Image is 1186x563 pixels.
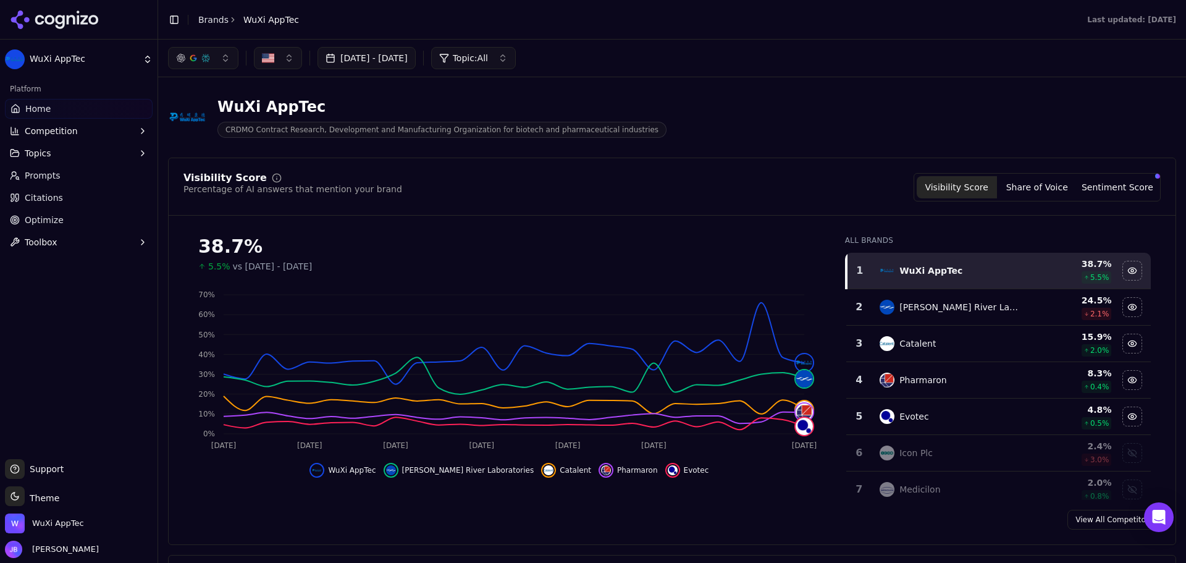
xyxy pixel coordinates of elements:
[851,409,868,424] div: 5
[168,98,208,137] img: WuXi AppTec
[1032,331,1111,343] div: 15.9 %
[5,121,153,141] button: Competition
[25,214,64,226] span: Optimize
[383,441,408,450] tspan: [DATE]
[309,463,376,478] button: Hide wuxi apptec data
[5,541,22,558] img: Josef Bookert
[453,52,488,64] span: Topic: All
[796,401,813,418] img: catalent
[198,350,215,359] tspan: 40%
[469,441,494,450] tspan: [DATE]
[211,441,237,450] tspan: [DATE]
[880,300,894,315] img: charles river laboratories
[5,514,84,533] button: Open organization switcher
[617,465,658,475] span: Pharmaron
[1090,273,1109,282] span: 5.5 %
[541,463,591,478] button: Hide catalent data
[312,465,322,475] img: wuxi apptec
[845,253,1151,508] div: Data table
[198,14,299,26] nav: breadcrumb
[851,446,868,460] div: 6
[198,370,215,379] tspan: 30%
[668,465,678,475] img: evotec
[846,435,1151,472] tr: 6icon plcIcon Plc2.4%3.0%Show icon plc data
[1090,382,1109,392] span: 0.4 %
[796,404,813,421] img: pharmaron
[796,418,813,435] img: evotec
[25,236,57,248] span: Toolbox
[899,483,940,496] div: Medicilon
[198,390,215,399] tspan: 20%
[1122,480,1142,499] button: Show medicilon data
[899,410,929,423] div: Evotec
[846,399,1151,435] tr: 5evotecEvotec4.8%0.5%Hide evotec data
[5,541,99,558] button: Open user button
[792,441,817,450] tspan: [DATE]
[851,300,868,315] div: 2
[25,169,61,182] span: Prompts
[899,447,933,459] div: Icon Plc
[899,301,1022,313] div: [PERSON_NAME] River Laboratories
[208,260,230,273] span: 5.5%
[1032,476,1111,489] div: 2.0 %
[880,409,894,424] img: evotec
[899,337,936,350] div: Catalent
[560,465,591,475] span: Catalent
[198,15,229,25] a: Brands
[198,331,215,339] tspan: 50%
[1090,345,1109,355] span: 2.0 %
[25,463,64,475] span: Support
[796,354,813,371] img: wuxi apptec
[880,373,894,387] img: pharmaron
[1144,502,1174,532] div: Open Intercom Messenger
[5,49,25,69] img: WuXi AppTec
[5,514,25,533] img: WuXi AppTec
[796,370,813,387] img: charles river laboratories
[641,441,667,450] tspan: [DATE]
[198,410,215,418] tspan: 10%
[1087,15,1176,25] div: Last updated: [DATE]
[183,173,267,183] div: Visibility Score
[25,103,51,115] span: Home
[30,54,138,65] span: WuXi AppTec
[846,326,1151,362] tr: 3catalentCatalent15.9%2.0%Hide catalent data
[5,232,153,252] button: Toolbox
[402,465,534,475] span: [PERSON_NAME] River Laboratories
[203,430,215,438] tspan: 0%
[198,290,215,299] tspan: 70%
[601,465,611,475] img: pharmaron
[599,463,658,478] button: Hide pharmaron data
[846,472,1151,508] tr: 7medicilonMedicilon2.0%0.8%Show medicilon data
[5,210,153,230] a: Optimize
[665,463,709,478] button: Hide evotec data
[684,465,709,475] span: Evotec
[262,52,274,64] img: US
[183,183,402,195] div: Percentage of AI answers that mention your brand
[1077,176,1158,198] button: Sentiment Score
[1122,443,1142,463] button: Show icon plc data
[5,143,153,163] button: Topics
[880,263,894,278] img: wuxi apptec
[233,260,313,273] span: vs [DATE] - [DATE]
[25,125,78,137] span: Competition
[1122,261,1142,281] button: Hide wuxi apptec data
[25,192,63,204] span: Citations
[1032,440,1111,452] div: 2.4 %
[852,263,868,278] div: 1
[328,465,376,475] span: WuXi AppTec
[899,374,947,386] div: Pharmaron
[851,482,868,497] div: 7
[845,235,1151,245] div: All Brands
[198,310,215,319] tspan: 60%
[846,362,1151,399] tr: 4pharmaronPharmaron8.3%0.4%Hide pharmaron data
[5,99,153,119] a: Home
[217,122,667,138] span: CRDMO Contract Research, Development and Manufacturing Organization for biotech and pharmaceutica...
[880,446,894,460] img: icon plc
[1090,491,1109,501] span: 0.8 %
[5,79,153,99] div: Platform
[917,176,997,198] button: Visibility Score
[297,441,322,450] tspan: [DATE]
[1032,294,1111,307] div: 24.5 %
[32,518,84,529] span: WuXi AppTec
[555,441,581,450] tspan: [DATE]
